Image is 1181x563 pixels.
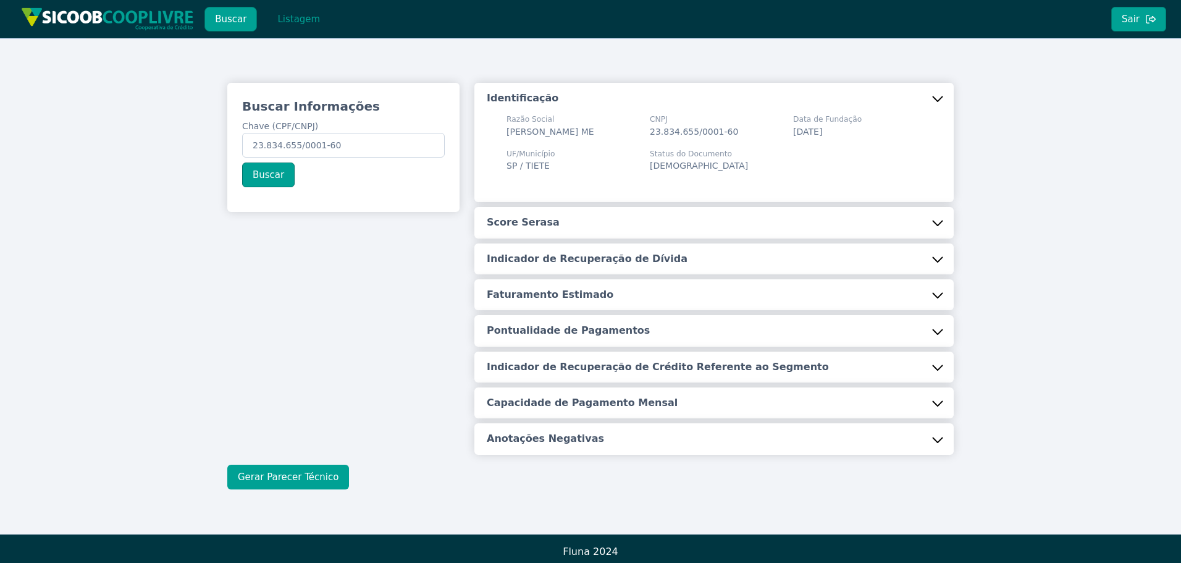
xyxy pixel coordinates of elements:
button: Score Serasa [474,207,954,238]
button: Faturamento Estimado [474,279,954,310]
span: [DATE] [793,127,822,137]
button: Anotações Negativas [474,423,954,454]
button: Buscar [242,163,295,187]
button: Indicador de Recuperação de Crédito Referente ao Segmento [474,352,954,383]
button: Capacidade de Pagamento Mensal [474,387,954,418]
span: [PERSON_NAME] ME [506,127,594,137]
span: SP / TIETE [506,161,550,171]
h5: Score Serasa [487,216,560,229]
h5: Capacidade de Pagamento Mensal [487,396,678,410]
span: Data de Fundação [793,114,862,125]
h3: Buscar Informações [242,98,445,115]
button: Gerar Parecer Técnico [227,465,349,489]
input: Chave (CPF/CNPJ) [242,133,445,158]
h5: Faturamento Estimado [487,288,613,302]
button: Buscar [204,7,257,32]
h5: Indicador de Recuperação de Crédito Referente ao Segmento [487,360,829,374]
span: Razão Social [506,114,594,125]
span: UF/Município [506,148,555,159]
span: CNPJ [650,114,738,125]
span: 23.834.655/0001-60 [650,127,738,137]
button: Listagem [267,7,330,32]
h5: Pontualidade de Pagamentos [487,324,650,337]
h5: Identificação [487,91,558,105]
span: Fluna 2024 [563,546,618,557]
span: [DEMOGRAPHIC_DATA] [650,161,748,171]
button: Identificação [474,83,954,114]
h5: Indicador de Recuperação de Dívida [487,252,687,266]
button: Pontualidade de Pagamentos [474,315,954,346]
span: Status do Documento [650,148,748,159]
button: Indicador de Recuperação de Dívida [474,243,954,274]
img: img/sicoob_cooplivre.png [21,7,194,30]
button: Sair [1111,7,1166,32]
h5: Anotações Negativas [487,432,604,446]
span: Chave (CPF/CNPJ) [242,121,318,131]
